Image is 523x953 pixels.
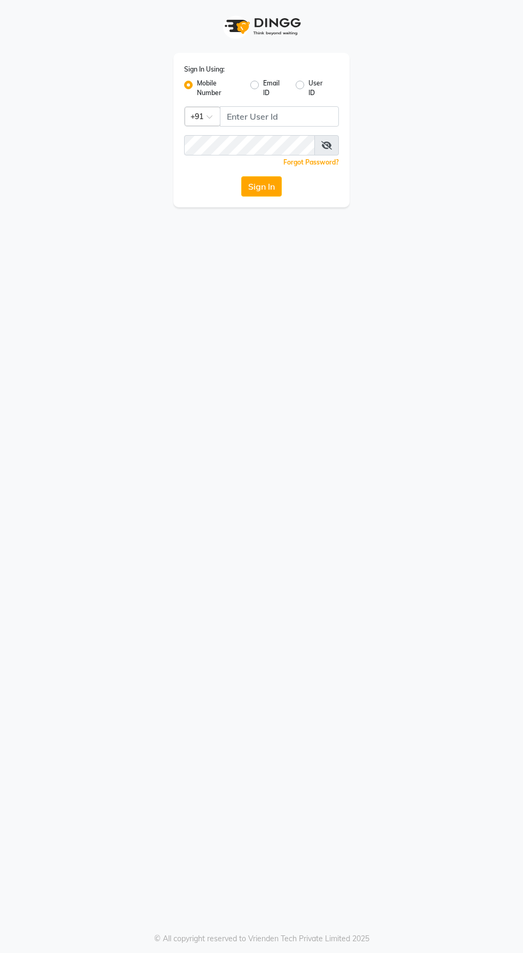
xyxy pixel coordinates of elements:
label: Sign In Using: [184,65,225,74]
label: Email ID [263,79,287,98]
input: Username [184,135,315,155]
label: User ID [308,79,330,98]
a: Forgot Password? [283,158,339,166]
img: logo1.svg [219,11,304,42]
label: Mobile Number [197,79,242,98]
button: Sign In [241,176,282,197]
input: Username [220,106,339,127]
